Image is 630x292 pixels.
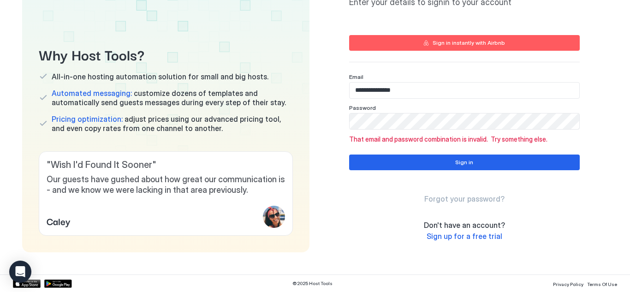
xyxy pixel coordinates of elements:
[349,155,580,170] button: Sign in
[39,44,293,65] span: Why Host Tools?
[587,279,617,288] a: Terms Of Use
[424,194,505,204] a: Forgot your password?
[350,113,579,129] input: Input Field
[13,280,41,288] a: App Store
[350,83,579,98] input: Input Field
[47,174,285,195] span: Our guests have gushed about how great our communication is - and we know we were lacking in that...
[427,232,502,241] a: Sign up for a free trial
[424,220,505,230] span: Don't have an account?
[553,281,583,287] span: Privacy Policy
[349,104,376,111] span: Password
[52,89,293,107] span: customize dozens of templates and automatically send guests messages during every step of their s...
[52,114,293,133] span: adjust prices using our advanced pricing tool, and even copy rates from one channel to another.
[455,158,473,167] div: Sign in
[263,206,285,228] div: profile
[52,114,123,124] span: Pricing optimization:
[44,280,72,288] a: Google Play Store
[349,73,363,80] span: Email
[433,39,505,47] div: Sign in instantly with Airbnb
[587,281,617,287] span: Terms Of Use
[9,261,31,283] div: Open Intercom Messenger
[47,214,71,228] span: Caley
[349,35,580,51] button: Sign in instantly with Airbnb
[553,279,583,288] a: Privacy Policy
[47,159,285,171] span: " Wish I'd Found It Sooner "
[292,280,333,286] span: © 2025 Host Tools
[52,89,132,98] span: Automated messaging:
[349,135,580,143] span: That email and password combination is invalid. Try something else.
[52,72,268,81] span: All-in-one hosting automation solution for small and big hosts.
